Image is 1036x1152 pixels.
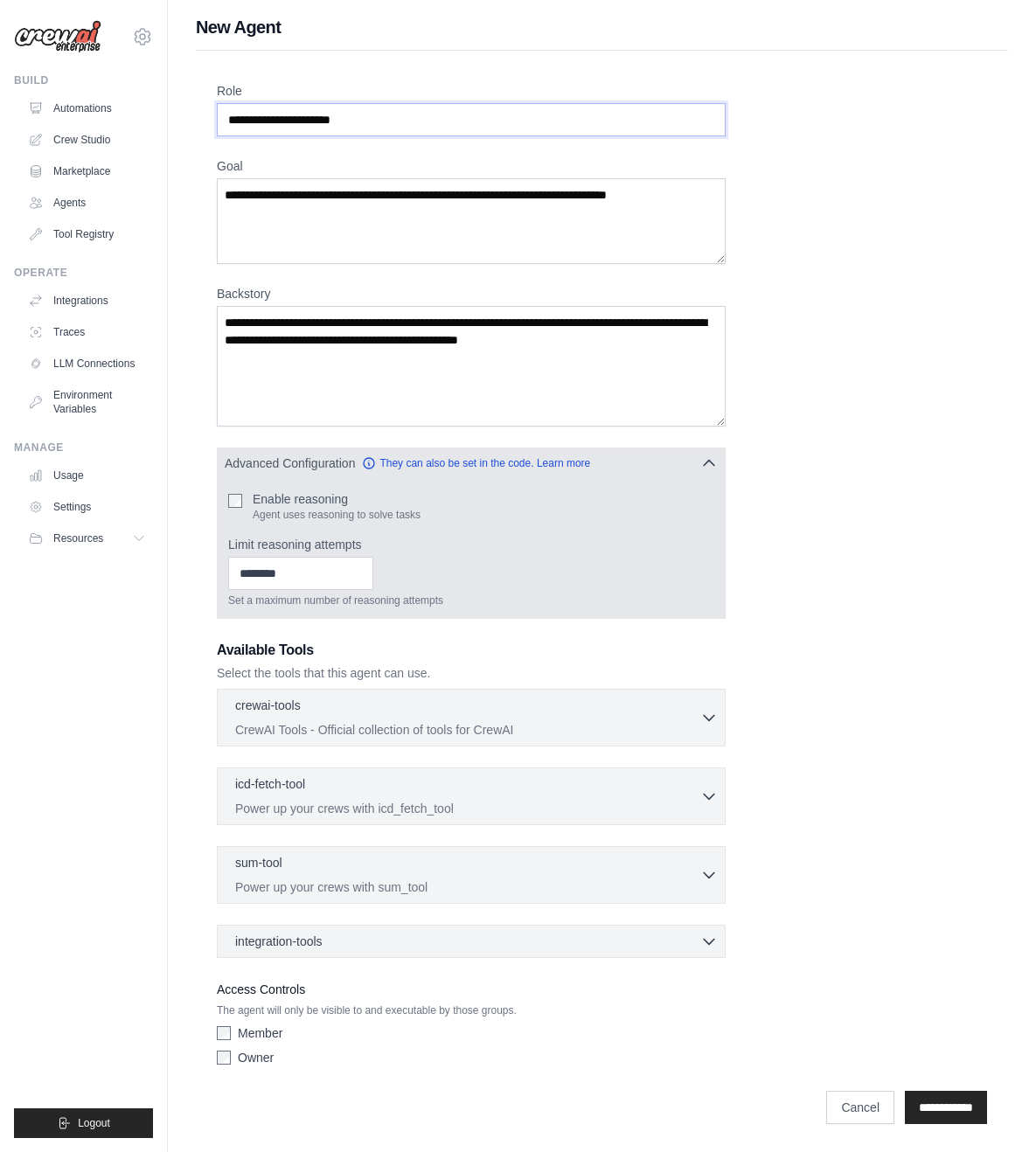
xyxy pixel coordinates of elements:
[235,878,700,896] p: Power up your crews with sum_tool
[218,448,725,479] button: Advanced Configuration They can also be set in the code. Learn more
[21,157,153,185] a: Marketplace
[21,189,153,217] a: Agents
[228,536,714,553] label: Limit reasoning attempts
[21,287,153,315] a: Integrations
[217,664,726,682] p: Select the tools that this agent can use.
[826,1091,894,1124] a: Cancel
[362,456,590,470] a: They can also be set in the code. Learn more
[235,721,700,739] p: CrewAI Tools - Official collection of tools for CrewAI
[14,441,153,455] div: Manage
[14,1108,153,1138] button: Logout
[217,979,726,1000] label: Access Controls
[235,854,282,871] p: sum-tool
[225,933,718,950] button: integration-tools
[21,318,153,346] a: Traces
[14,20,101,53] img: Logo
[253,508,421,522] p: Agent uses reasoning to solve tasks
[235,775,305,793] p: icd-fetch-tool
[14,73,153,87] div: Build
[21,461,153,489] a: Usage
[235,800,700,817] p: Power up your crews with icd_fetch_tool
[217,82,726,100] label: Role
[238,1024,282,1042] label: Member
[235,697,301,714] p: crewai-tools
[217,285,726,302] label: Backstory
[21,381,153,423] a: Environment Variables
[217,1003,726,1017] p: The agent will only be visible to and executable by those groups.
[14,266,153,280] div: Operate
[225,455,355,472] span: Advanced Configuration
[21,220,153,248] a: Tool Registry
[21,493,153,521] a: Settings
[225,697,718,739] button: crewai-tools CrewAI Tools - Official collection of tools for CrewAI
[235,933,323,950] span: integration-tools
[225,775,718,817] button: icd-fetch-tool Power up your crews with icd_fetch_tool
[225,854,718,896] button: sum-tool Power up your crews with sum_tool
[21,126,153,154] a: Crew Studio
[21,94,153,122] a: Automations
[78,1116,110,1130] span: Logout
[217,640,726,661] h3: Available Tools
[217,157,726,175] label: Goal
[228,593,714,607] p: Set a maximum number of reasoning attempts
[253,490,421,508] label: Enable reasoning
[21,524,153,552] button: Resources
[196,15,1008,39] h1: New Agent
[53,531,103,545] span: Resources
[21,350,153,378] a: LLM Connections
[238,1049,274,1066] label: Owner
